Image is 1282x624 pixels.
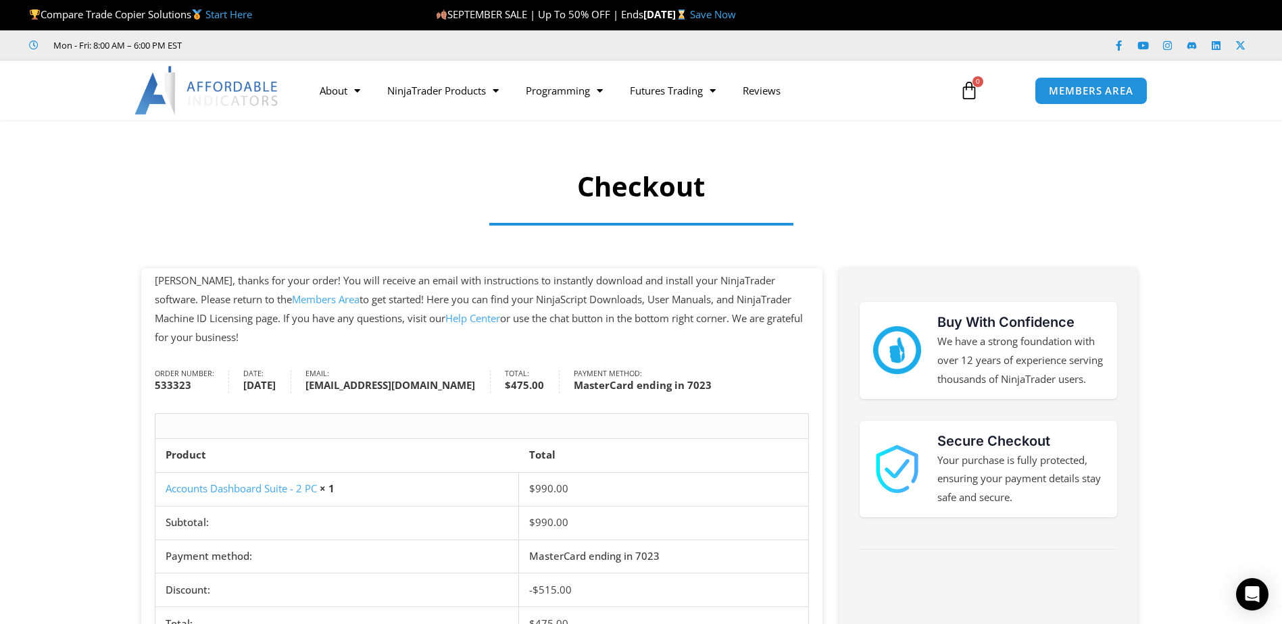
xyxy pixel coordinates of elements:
span: 515.00 [533,583,572,596]
li: Order number: [155,370,229,392]
strong: [DATE] [243,378,276,393]
th: Subtotal: [155,506,520,540]
li: Email: [305,370,490,392]
a: About [306,75,374,106]
td: MasterCard ending in 7023 [519,540,808,573]
li: Payment method: [574,370,726,392]
a: Reviews [729,75,794,106]
img: 🥇 [192,9,202,20]
th: Total [519,439,808,472]
strong: MasterCard ending in 7023 [574,378,712,393]
img: 🍂 [437,9,447,20]
th: Product [155,439,520,472]
span: MEMBERS AREA [1049,86,1133,96]
bdi: 990.00 [529,482,568,495]
bdi: 475.00 [505,378,544,392]
h3: Buy With Confidence [937,312,1104,332]
p: [PERSON_NAME], thanks for your order! You will receive an email with instructions to instantly do... [155,271,809,346]
h1: Checkout [193,167,1089,205]
th: Payment method: [155,540,520,573]
div: Open Intercom Messenger [1236,578,1268,610]
span: 990.00 [529,515,568,529]
a: Save Now [690,7,736,21]
iframe: Customer reviews powered by Trustpilot [201,38,403,52]
img: 🏆 [30,9,40,20]
p: Your purchase is fully protected, ensuring your payment details stay safe and secure. [937,451,1104,508]
a: Members Area [292,292,360,306]
strong: [DATE] [643,7,690,21]
strong: × 1 [320,482,335,495]
img: LogoAI | Affordable Indicators – NinjaTrader [134,66,280,115]
strong: 533323 [155,378,214,393]
span: Compare Trade Copier Solutions [29,7,252,21]
a: Start Here [205,7,252,21]
strong: [EMAIL_ADDRESS][DOMAIN_NAME] [305,378,475,393]
a: MEMBERS AREA [1035,77,1148,105]
a: Help Center [445,311,500,325]
li: Total: [505,370,559,392]
span: Mon - Fri: 8:00 AM – 6:00 PM EST [50,37,182,53]
span: SEPTEMBER SALE | Up To 50% OFF | Ends [436,7,643,21]
p: We have a strong foundation with over 12 years of experience serving thousands of NinjaTrader users. [937,332,1104,389]
span: $ [529,482,535,495]
span: 0 [972,76,983,87]
span: $ [505,378,511,392]
a: Accounts Dashboard Suite - 2 PC [166,482,317,495]
h3: Secure Checkout [937,431,1104,451]
img: ⌛ [676,9,687,20]
th: Discount: [155,573,520,606]
img: 1000913 | Affordable Indicators – NinjaTrader [873,445,921,493]
li: Date: [243,370,291,392]
nav: Menu [306,75,944,106]
a: Programming [512,75,616,106]
span: - [529,583,533,596]
a: Futures Trading [616,75,729,106]
img: mark thumbs good 43913 | Affordable Indicators – NinjaTrader [873,326,921,374]
a: NinjaTrader Products [374,75,512,106]
a: 0 [939,71,999,110]
span: $ [533,583,539,596]
span: $ [529,515,535,529]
